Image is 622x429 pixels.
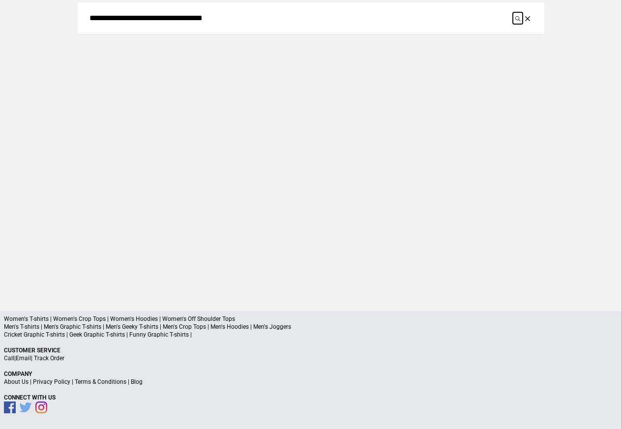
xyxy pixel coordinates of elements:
[523,12,533,24] button: Clear the search query.
[33,378,70,385] a: Privacy Policy
[4,346,618,354] p: Customer Service
[4,394,618,401] p: Connect With Us
[34,355,64,362] a: Track Order
[4,315,618,323] p: Women's T-shirts | Women's Crop Tops | Women's Hoodies | Women's Off Shoulder Tops
[4,331,618,339] p: Cricket Graphic T-shirts | Geek Graphic T-shirts | Funny Graphic T-shirts |
[4,378,29,385] a: About Us
[513,12,523,24] button: Submit your search query.
[4,370,618,378] p: Company
[4,354,618,362] p: | |
[131,378,143,385] a: Blog
[4,378,618,386] p: | | |
[4,323,618,331] p: Men's T-shirts | Men's Graphic T-shirts | Men's Geeky T-shirts | Men's Crop Tops | Men's Hoodies ...
[16,355,31,362] a: Email
[4,355,14,362] a: Call
[75,378,126,385] a: Terms & Conditions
